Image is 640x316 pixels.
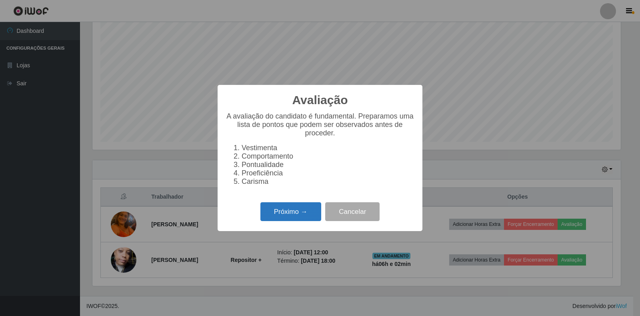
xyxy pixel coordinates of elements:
p: A avaliação do candidato é fundamental. Preparamos uma lista de pontos que podem ser observados a... [226,112,414,137]
button: Cancelar [325,202,380,221]
h2: Avaliação [292,93,348,107]
li: Vestimenta [242,144,414,152]
li: Comportamento [242,152,414,161]
button: Próximo → [260,202,321,221]
li: Pontualidade [242,161,414,169]
li: Carisma [242,177,414,186]
li: Proeficiência [242,169,414,177]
